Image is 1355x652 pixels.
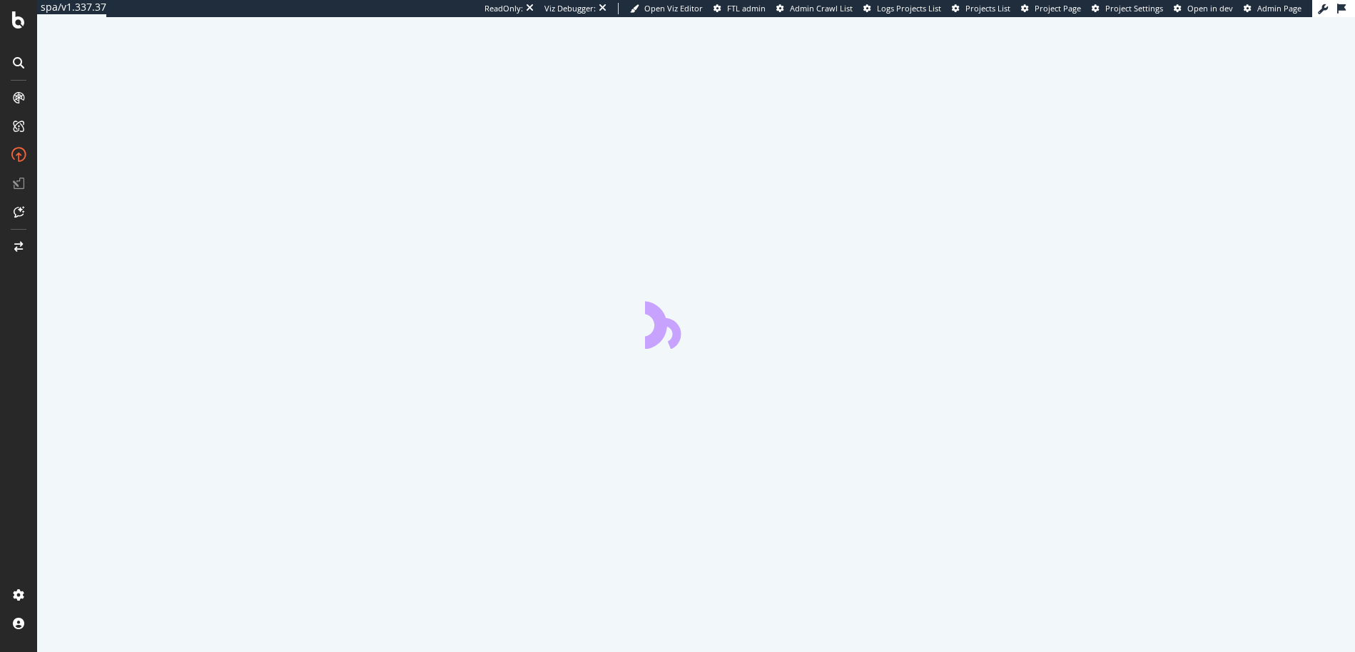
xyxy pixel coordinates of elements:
[714,3,766,14] a: FTL admin
[790,3,853,14] span: Admin Crawl List
[1174,3,1233,14] a: Open in dev
[727,3,766,14] span: FTL admin
[1035,3,1081,14] span: Project Page
[1187,3,1233,14] span: Open in dev
[877,3,941,14] span: Logs Projects List
[952,3,1010,14] a: Projects List
[484,3,523,14] div: ReadOnly:
[1092,3,1163,14] a: Project Settings
[1257,3,1301,14] span: Admin Page
[965,3,1010,14] span: Projects List
[1021,3,1081,14] a: Project Page
[1244,3,1301,14] a: Admin Page
[1105,3,1163,14] span: Project Settings
[544,3,596,14] div: Viz Debugger:
[644,3,703,14] span: Open Viz Editor
[776,3,853,14] a: Admin Crawl List
[863,3,941,14] a: Logs Projects List
[645,297,748,349] div: animation
[630,3,703,14] a: Open Viz Editor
